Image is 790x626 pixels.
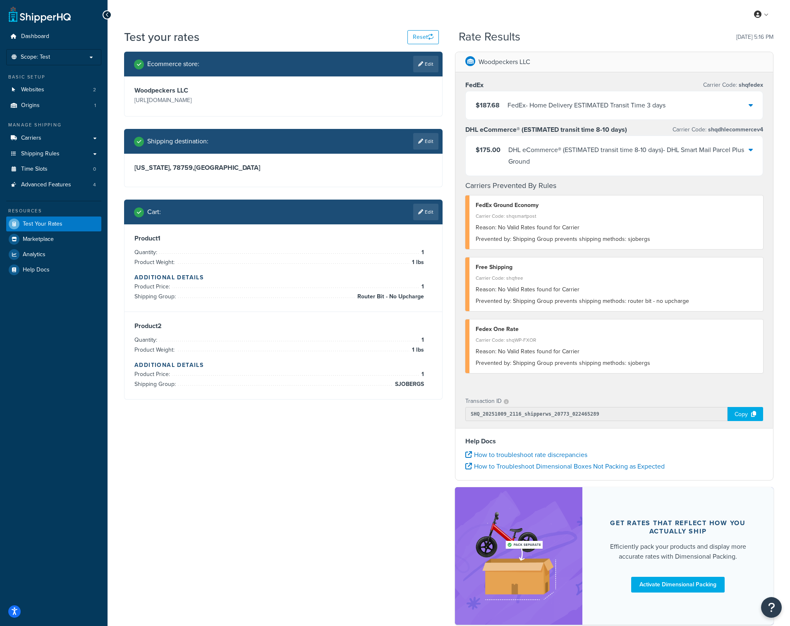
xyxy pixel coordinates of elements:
[6,162,101,177] li: Time Slots
[23,251,45,258] span: Analytics
[465,126,627,134] h3: DHL eCommerce® (ESTIMATED transit time 8-10 days)
[6,98,101,113] a: Origins1
[602,542,754,562] div: Efficiently pack your products and display more accurate rates with Dimensional Packing.
[465,462,665,471] a: How to Troubleshoot Dimensional Boxes Not Packing as Expected
[23,236,54,243] span: Marketplace
[6,262,101,277] a: Help Docs
[6,74,101,81] div: Basic Setup
[23,267,50,274] span: Help Docs
[419,369,424,379] span: 1
[476,223,496,232] span: Reason:
[134,345,177,354] span: Product Weight:
[459,31,520,43] h2: Rate Results
[134,164,432,172] h3: [US_STATE], 78759 , [GEOGRAPHIC_DATA]
[465,81,484,89] h3: FedEx
[134,95,281,106] p: [URL][DOMAIN_NAME]
[476,284,757,295] div: No Valid Rates found for Carrier
[93,166,96,173] span: 0
[476,145,500,155] span: $175.00
[413,204,438,220] a: Edit
[419,335,424,345] span: 1
[465,436,763,446] h4: Help Docs
[602,519,754,536] div: Get rates that reflect how you actually ship
[419,248,424,257] span: 1
[476,222,757,233] div: No Valid Rates found for Carrier
[6,207,101,214] div: Resources
[476,200,757,211] div: FedEx Ground Economy
[21,33,49,40] span: Dashboard
[6,29,101,44] li: Dashboard
[413,133,438,150] a: Edit
[6,162,101,177] a: Time Slots0
[6,232,101,247] a: Marketplace
[413,56,438,72] a: Edit
[476,210,757,222] div: Carrier Code: shqsmartpost
[703,79,763,91] p: Carrier Code:
[419,282,424,292] span: 1
[465,180,763,191] h4: Carriers Prevented By Rules
[21,135,41,142] span: Carriers
[124,29,199,45] h1: Test your rates
[476,233,757,245] div: Shipping Group prevents shipping methods: sjobergs
[407,30,439,44] button: Reset
[134,258,177,267] span: Product Weight:
[761,597,782,618] button: Open Resource Center
[476,346,757,357] div: No Valid Rates found for Carrier
[476,324,757,335] div: Fedex One Rate
[134,380,178,388] span: Shipping Group:
[6,146,101,162] a: Shipping Rules
[467,500,570,612] img: feature-image-dim-d40ad3071a2b3c8e08177464837368e35600d3c5e73b18a22c1e4bb210dc32ac.png
[147,138,208,145] h2: Shipping destination :
[6,82,101,98] li: Websites
[508,144,749,167] div: DHL eCommerce® (ESTIMATED transit time 8-10 days) - DHL Smart Mail Parcel Plus Ground
[134,361,432,369] h4: Additional Details
[410,345,424,355] span: 1 lbs
[21,54,50,61] span: Scope: Test
[6,131,101,146] li: Carriers
[476,100,500,110] span: $187.68
[476,285,496,294] span: Reason:
[673,124,763,136] p: Carrier Code:
[134,282,172,291] span: Product Price:
[21,86,44,93] span: Websites
[736,31,773,43] p: [DATE] 5:16 PM
[476,295,757,307] div: Shipping Group prevents shipping methods: router bit - no upcharge
[508,100,666,111] div: FedEx - Home Delivery ESTIMATED Transit Time 3 days
[6,98,101,113] li: Origins
[631,577,725,593] a: Activate Dimensional Packing
[410,257,424,267] span: 1 lbs
[476,334,757,346] div: Carrier Code: shqWP-FXOR
[706,125,763,134] span: shqdhlecommercev4
[465,450,587,459] a: How to troubleshoot rate discrepancies
[6,247,101,262] a: Analytics
[134,292,178,301] span: Shipping Group:
[6,217,101,231] a: Test Your Rates
[93,181,96,188] span: 4
[134,273,432,282] h4: Additional Details
[476,359,511,367] span: Prevented by:
[465,395,502,407] p: Transaction ID
[147,208,161,216] h2: Cart :
[94,102,96,109] span: 1
[21,181,71,188] span: Advanced Features
[134,336,159,344] span: Quantity:
[93,86,96,93] span: 2
[21,102,40,109] span: Origins
[134,248,159,257] span: Quantity:
[476,262,757,273] div: Free Shipping
[134,322,432,330] h3: Product 2
[23,221,62,228] span: Test Your Rates
[476,272,757,284] div: Carrier Code: shqfree
[393,379,424,389] span: SJOBERGS
[6,177,101,193] li: Advanced Features
[147,60,199,68] h2: Ecommerce store :
[355,292,424,302] span: Router Bit - No Upcharge
[479,56,530,68] p: Woodpeckers LLC
[476,297,511,305] span: Prevented by:
[21,150,60,157] span: Shipping Rules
